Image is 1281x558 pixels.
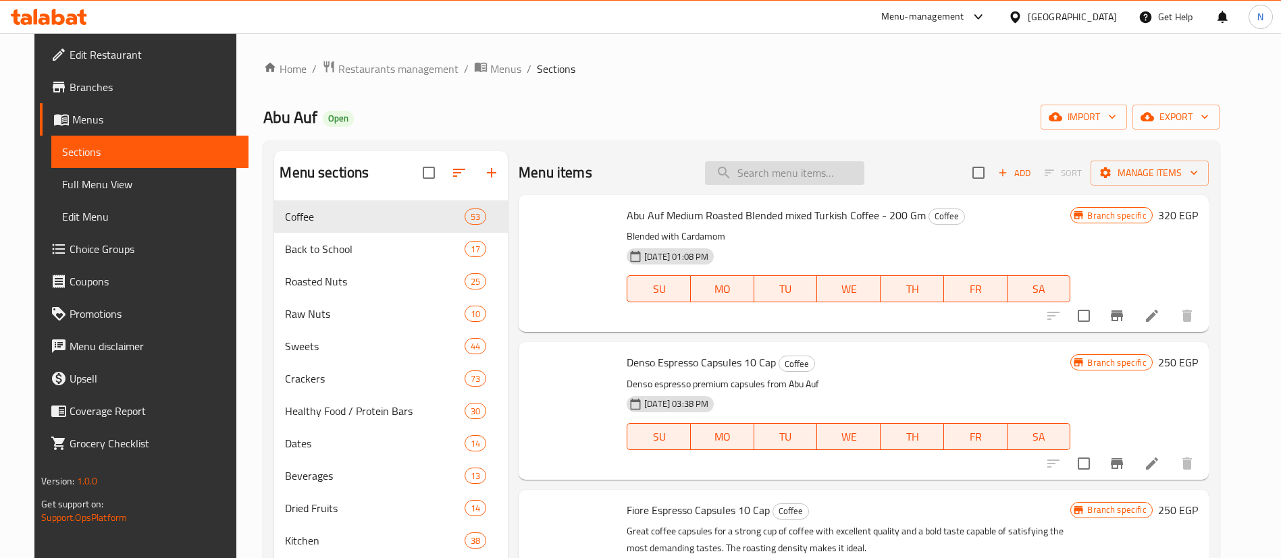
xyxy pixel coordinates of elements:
span: Open [323,113,354,124]
a: Sections [51,136,249,168]
span: Denso Espresso Capsules 10 Cap [627,352,776,372]
span: Grocery Checklist [70,435,238,451]
a: Home [263,61,307,77]
div: items [465,468,486,484]
p: Great coffee capsules for a strong cup of coffee with excellent quality and a bold taste capable ... [627,523,1070,557]
button: MO [691,275,754,302]
span: WE [822,279,875,299]
div: items [465,241,486,257]
button: TU [754,423,818,450]
div: Coffee53 [274,200,508,233]
div: Raw Nuts10 [274,298,508,330]
span: Coffee [285,208,465,225]
button: TH [881,275,944,302]
span: 38 [465,534,486,547]
span: 13 [465,470,486,482]
span: Raw Nuts [285,306,465,322]
a: Menus [40,103,249,136]
span: Dates [285,435,465,451]
span: Full Menu View [62,176,238,192]
span: Add [996,165,1032,181]
div: Roasted Nuts25 [274,265,508,298]
span: Kitchen [285,532,465,549]
span: 14 [465,437,486,450]
span: Menus [490,61,521,77]
li: / [312,61,317,77]
span: Version: [41,472,74,490]
input: search [705,161,864,185]
span: Roasted Nuts [285,273,465,289]
h2: Menu sections [280,163,369,183]
span: import [1051,109,1116,125]
span: Branch specific [1082,209,1151,222]
button: Manage items [1091,161,1209,186]
a: Edit Restaurant [40,38,249,71]
div: items [465,338,486,354]
div: items [465,500,486,516]
p: Blended with Cardamom [627,228,1070,245]
span: MO [696,279,749,299]
a: Coverage Report [40,395,249,427]
div: Beverages13 [274,459,508,492]
span: MO [696,427,749,447]
span: Promotions [70,306,238,322]
button: Branch-specific-item [1101,447,1133,480]
span: Back to School [285,241,465,257]
a: Edit menu item [1144,455,1160,472]
a: Restaurants management [322,60,459,78]
span: Branch specific [1082,503,1151,516]
span: SA [1013,279,1066,299]
button: Add [993,163,1036,184]
span: Select to update [1070,449,1098,478]
button: delete [1171,447,1203,480]
span: Select section [964,159,993,187]
span: Coupons [70,273,238,289]
div: Crackers73 [274,362,508,395]
span: Menu disclaimer [70,338,238,354]
span: Edit Menu [62,208,238,225]
span: FR [949,279,1002,299]
div: Coffee [773,503,809,520]
span: Add item [993,163,1036,184]
button: SA [1008,423,1071,450]
div: Menu-management [881,9,964,25]
span: SU [633,427,685,447]
div: items [465,532,486,549]
span: TH [886,279,939,299]
nav: breadcrumb [263,60,1219,78]
button: import [1041,105,1127,130]
h2: Menu items [519,163,592,183]
button: WE [817,423,881,450]
button: Branch-specific-item [1101,300,1133,332]
div: Dates14 [274,427,508,459]
span: Edit Restaurant [70,47,238,63]
div: [GEOGRAPHIC_DATA] [1028,9,1117,24]
h6: 250 EGP [1158,501,1198,520]
span: WE [822,427,875,447]
span: Beverages [285,468,465,484]
a: Choice Groups [40,233,249,265]
a: Menu disclaimer [40,330,249,362]
span: 73 [465,372,486,385]
span: 1.0.0 [77,472,98,490]
div: Dried Fruits [285,500,465,516]
span: Get support on: [41,495,103,513]
span: Coverage Report [70,403,238,419]
span: Upsell [70,370,238,387]
span: Restaurants management [338,61,459,77]
div: Open [323,111,354,127]
span: Coffee [773,503,808,519]
a: Promotions [40,298,249,330]
span: FR [949,427,1002,447]
span: 10 [465,308,486,320]
div: Coffee [929,208,965,225]
span: Manage items [1101,165,1198,182]
a: Edit Menu [51,200,249,233]
div: Healthy Food / Protein Bars30 [274,395,508,427]
span: Branch specific [1082,356,1151,369]
span: N [1257,9,1263,24]
div: Coffee [779,356,815,372]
